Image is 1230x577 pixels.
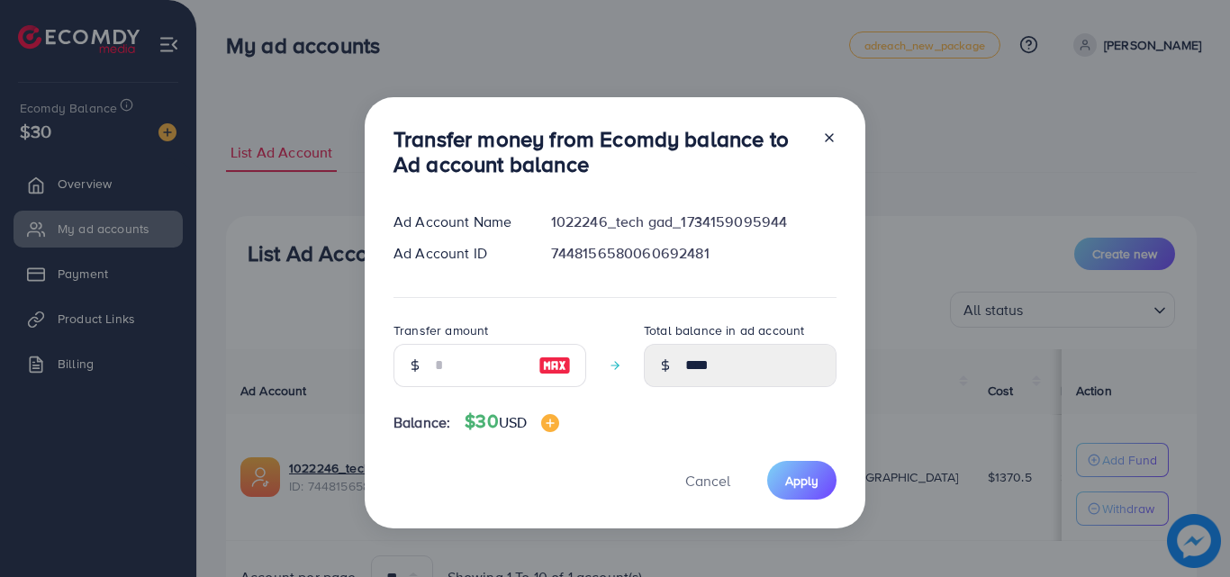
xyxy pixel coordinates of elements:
span: Balance: [393,412,450,433]
h4: $30 [465,410,559,433]
button: Apply [767,461,837,500]
div: 1022246_tech gad_1734159095944 [537,212,851,232]
span: Apply [785,472,818,490]
label: Transfer amount [393,321,488,339]
button: Cancel [663,461,753,500]
div: 7448156580060692481 [537,243,851,264]
h3: Transfer money from Ecomdy balance to Ad account balance [393,126,808,178]
img: image [541,414,559,432]
div: Ad Account Name [379,212,537,232]
div: Ad Account ID [379,243,537,264]
span: Cancel [685,471,730,491]
span: USD [499,412,527,432]
label: Total balance in ad account [644,321,804,339]
img: image [538,355,571,376]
